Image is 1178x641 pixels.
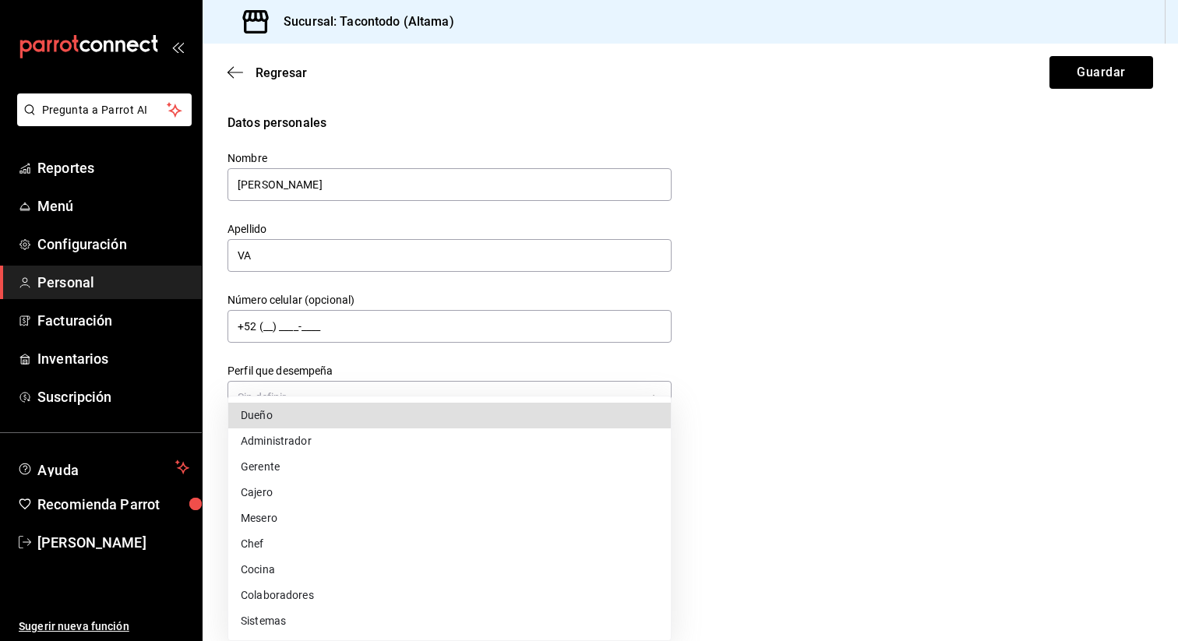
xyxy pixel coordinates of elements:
[228,403,671,428] li: Dueño
[228,583,671,608] li: Colaboradores
[228,608,671,634] li: Sistemas
[228,480,671,505] li: Cajero
[228,454,671,480] li: Gerente
[228,557,671,583] li: Cocina
[228,428,671,454] li: Administrador
[228,531,671,557] li: Chef
[228,505,671,531] li: Mesero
